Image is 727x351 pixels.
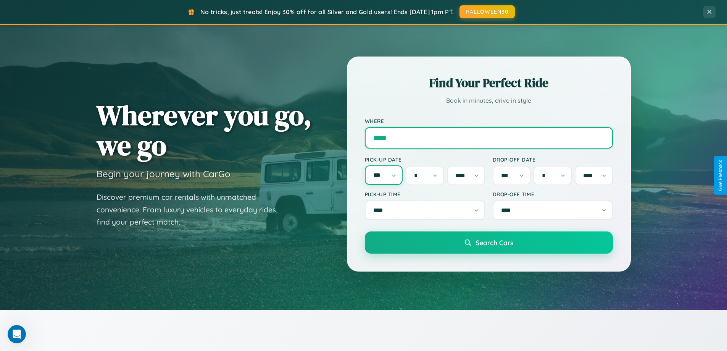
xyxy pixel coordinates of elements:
[365,191,485,197] label: Pick-up Time
[476,238,513,247] span: Search Cars
[493,156,613,163] label: Drop-off Date
[8,325,26,343] iframe: Intercom live chat
[200,8,454,16] span: No tricks, just treats! Enjoy 30% off for all Silver and Gold users! Ends [DATE] 1pm PT.
[97,168,231,180] h3: Begin your journey with CarGo
[365,95,613,106] p: Book in minutes, drive in style
[718,160,723,191] div: Give Feedback
[365,118,613,124] label: Where
[365,231,613,254] button: Search Cars
[459,5,515,18] button: HALLOWEEN30
[97,100,312,160] h1: Wherever you go, we go
[365,156,485,163] label: Pick-up Date
[493,191,613,197] label: Drop-off Time
[365,74,613,91] h2: Find Your Perfect Ride
[97,191,287,228] p: Discover premium car rentals with unmatched convenience. From luxury vehicles to everyday rides, ...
